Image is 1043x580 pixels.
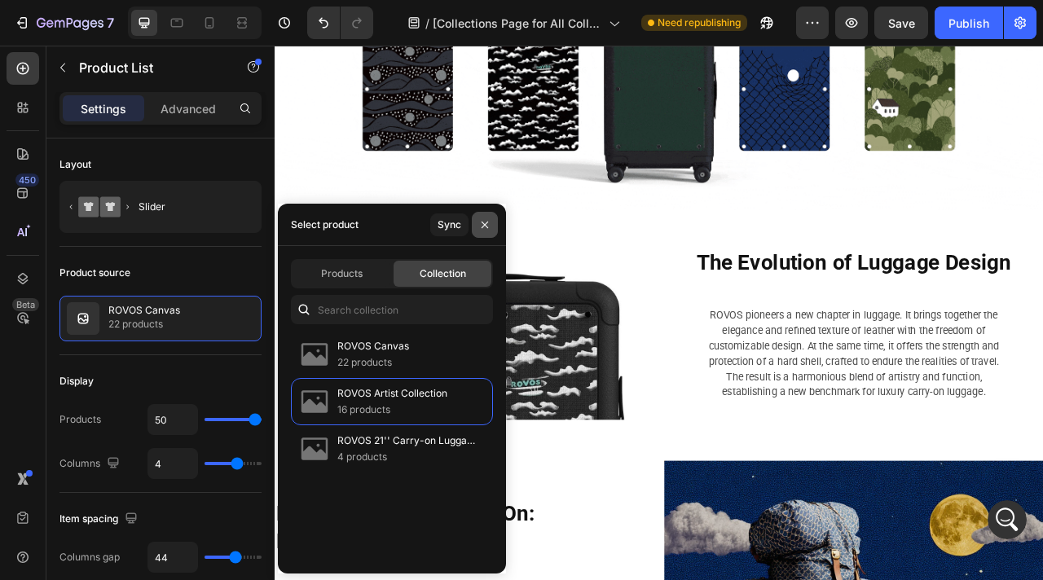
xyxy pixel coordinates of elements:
div: Item spacing [59,508,141,530]
span: [Collections Page for All Collections] - 20250915 [433,15,602,32]
p: 16 products [337,402,447,418]
span: Save [888,16,915,30]
img: collections [298,385,331,418]
input: Auto [148,543,197,572]
div: Sync [438,217,461,232]
button: Sync [430,213,469,236]
button: 7 [7,7,121,39]
div: Display [59,374,94,389]
div: Layout [59,157,91,172]
span: / [425,15,429,32]
p: ROVOS Canvas [337,338,409,354]
p: ROVOS 21'' Carry-on Luggage Core Edition [337,433,479,449]
p: 4 products [337,449,479,465]
p: 22 products [108,316,180,332]
p: ROVOS pioneers a new chapter in luggage. It brings together the elegance and refined texture of l... [547,333,926,450]
input: Auto [148,449,197,478]
iframe: Intercom live chat [988,500,1027,539]
p: Advanced [161,100,216,117]
span: Products [321,266,363,281]
p: 22 products [337,354,409,371]
div: Undo/Redo [307,7,373,39]
button: Save [874,7,928,39]
p: ROVOS Artist Collection [337,385,447,402]
input: Search collection [291,295,493,324]
iframe: Design area [275,46,1043,580]
p: Product List [79,58,218,77]
input: Auto [148,405,197,434]
p: Settings [81,100,126,117]
div: 450 [15,174,39,187]
span: Collection [420,266,466,281]
img: collections [298,338,331,371]
p: 7 [107,13,114,33]
span: Need republishing [658,15,741,30]
div: Columns gap [59,550,120,565]
div: Products [59,412,101,427]
div: Columns [59,453,123,475]
div: Publish [948,15,989,32]
div: Select product [291,217,359,232]
div: Slider [139,188,238,226]
img: collection feature img [67,302,99,335]
div: Beta [12,298,39,311]
p: ROVOS Canvas [108,305,180,316]
div: Product source [59,266,130,280]
button: Publish [935,7,1003,39]
h2: The Evolution of Luggage Design [495,257,978,296]
img: collections [298,433,331,465]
